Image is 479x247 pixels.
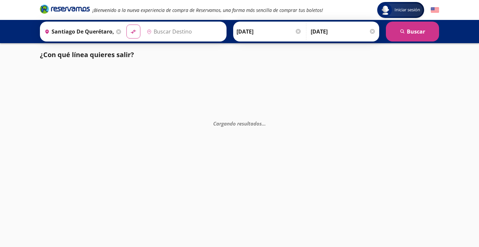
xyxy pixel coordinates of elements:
[264,120,266,127] span: .
[263,120,264,127] span: .
[386,22,439,41] button: Buscar
[311,23,376,40] input: Opcional
[42,23,114,40] input: Buscar Origen
[262,120,263,127] span: .
[40,4,90,14] i: Brand Logo
[92,7,323,13] em: ¡Bienvenido a la nueva experiencia de compra de Reservamos, una forma más sencilla de comprar tus...
[144,23,223,40] input: Buscar Destino
[237,23,302,40] input: Elegir Fecha
[431,6,439,14] button: English
[392,7,423,13] span: Iniciar sesión
[213,120,266,127] em: Cargando resultados
[40,4,90,16] a: Brand Logo
[40,50,134,60] p: ¿Con qué línea quieres salir?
